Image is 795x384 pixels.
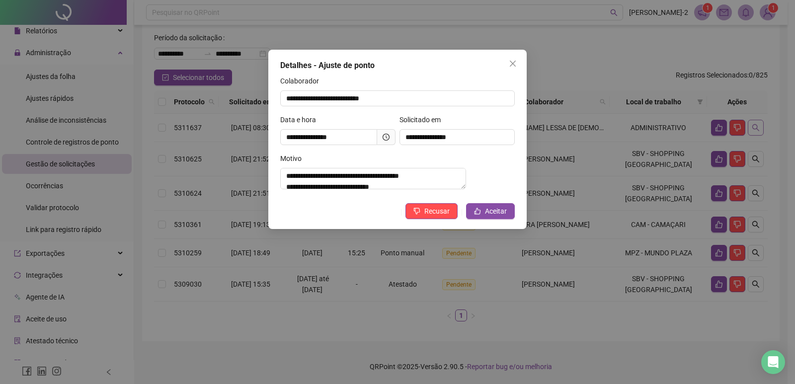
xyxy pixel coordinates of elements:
span: like [474,208,481,215]
span: dislike [413,208,420,215]
button: Recusar [405,203,458,219]
label: Motivo [280,153,308,164]
label: Data e hora [280,114,322,125]
label: Colaborador [280,76,325,86]
label: Solicitado em [399,114,447,125]
span: clock-circle [383,134,390,141]
span: Recusar [424,206,450,217]
div: Detalhes - Ajuste de ponto [280,60,515,72]
span: Aceitar [485,206,507,217]
button: Close [505,56,521,72]
span: close [509,60,517,68]
div: Open Intercom Messenger [761,350,785,374]
button: Aceitar [466,203,515,219]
